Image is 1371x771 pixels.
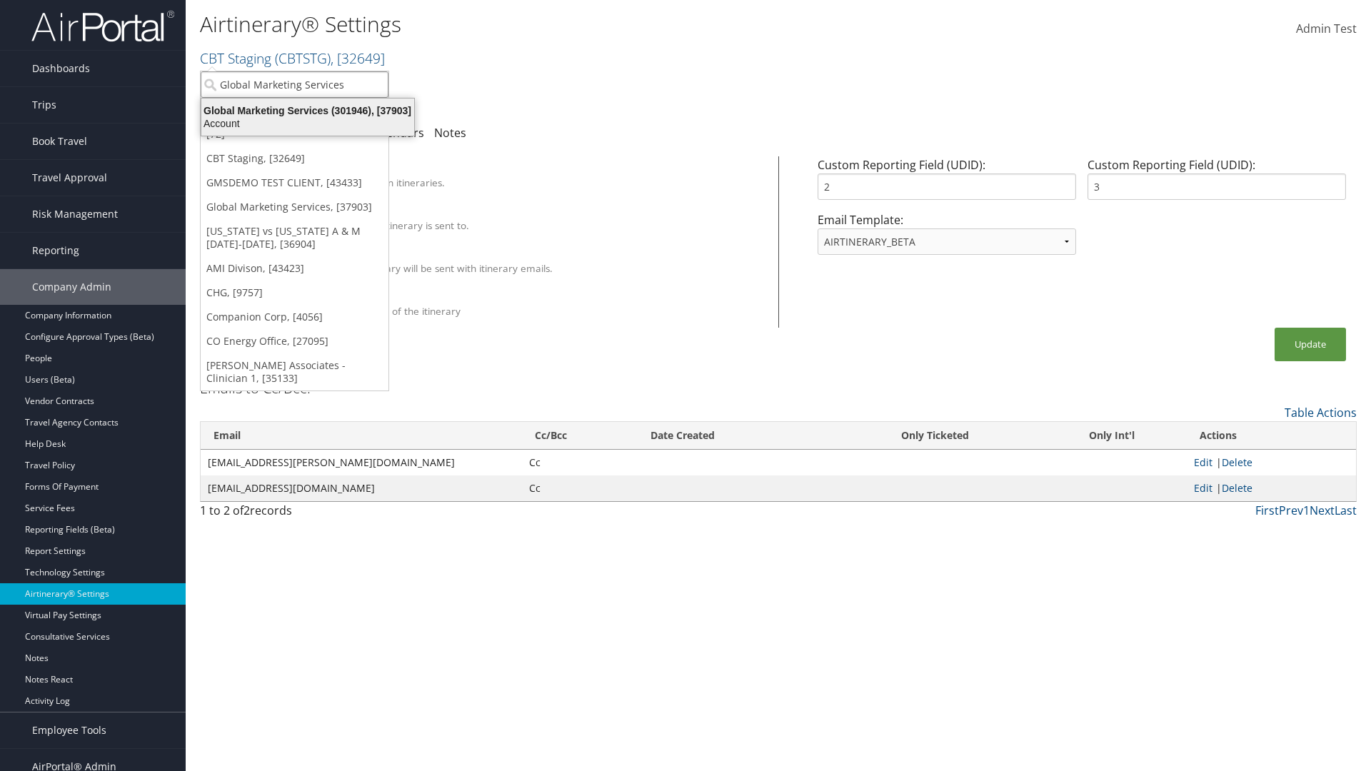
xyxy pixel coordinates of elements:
[266,206,760,218] div: Override Email
[200,502,481,526] div: 1 to 2 of records
[331,49,385,68] span: , [ 32649 ]
[1038,422,1187,450] th: Only Int'l: activate to sort column ascending
[1082,156,1352,211] div: Custom Reporting Field (UDID):
[32,196,118,232] span: Risk Management
[812,211,1082,266] div: Email Template:
[1296,7,1357,51] a: Admin Test
[522,450,638,475] td: Cc
[1255,503,1279,518] a: First
[201,71,388,98] input: Search Accounts
[200,49,385,68] a: CBT Staging
[1296,21,1357,36] span: Admin Test
[32,160,107,196] span: Travel Approval
[266,248,760,261] div: Attach PDF
[522,422,638,450] th: Cc/Bcc: activate to sort column ascending
[1187,422,1356,450] th: Actions
[1335,503,1357,518] a: Last
[1275,328,1346,361] button: Update
[812,156,1082,211] div: Custom Reporting Field (UDID):
[32,712,106,748] span: Employee Tools
[1222,455,1252,469] a: Delete
[201,305,388,329] a: Companion Corp, [4056]
[201,329,388,353] a: CO Energy Office, [27095]
[1187,450,1356,475] td: |
[32,233,79,268] span: Reporting
[1194,455,1212,469] a: Edit
[266,291,760,304] div: Show Survey
[193,104,423,117] div: Global Marketing Services (301946), [37903]
[1303,503,1310,518] a: 1
[1279,503,1303,518] a: Prev
[638,422,833,450] th: Date Created: activate to sort column ascending
[201,450,522,475] td: [EMAIL_ADDRESS][PERSON_NAME][DOMAIN_NAME]
[370,125,424,141] a: Calendars
[201,256,388,281] a: AMI Divison, [43423]
[1310,503,1335,518] a: Next
[201,475,522,501] td: [EMAIL_ADDRESS][DOMAIN_NAME]
[434,125,466,141] a: Notes
[1194,481,1212,495] a: Edit
[243,503,250,518] span: 2
[833,422,1037,450] th: Only Ticketed: activate to sort column ascending
[266,163,760,176] div: Client Name
[275,49,331,68] span: ( CBTSTG )
[1285,405,1357,420] a: Table Actions
[201,422,522,450] th: Email: activate to sort column ascending
[201,171,388,195] a: GMSDEMO TEST CLIENT, [43433]
[32,87,56,123] span: Trips
[266,261,553,276] label: A PDF version of the itinerary will be sent with itinerary emails.
[201,219,388,256] a: [US_STATE] vs [US_STATE] A & M [DATE]-[DATE], [36904]
[201,353,388,390] a: [PERSON_NAME] Associates - Clinician 1, [35133]
[201,195,388,219] a: Global Marketing Services, [37903]
[31,9,174,43] img: airportal-logo.png
[200,9,971,39] h1: Airtinerary® Settings
[201,281,388,305] a: CHG, [9757]
[1187,475,1356,501] td: |
[1222,481,1252,495] a: Delete
[32,269,111,305] span: Company Admin
[32,51,90,86] span: Dashboards
[522,475,638,501] td: Cc
[193,117,423,130] div: Account
[32,124,87,159] span: Book Travel
[201,146,388,171] a: CBT Staging, [32649]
